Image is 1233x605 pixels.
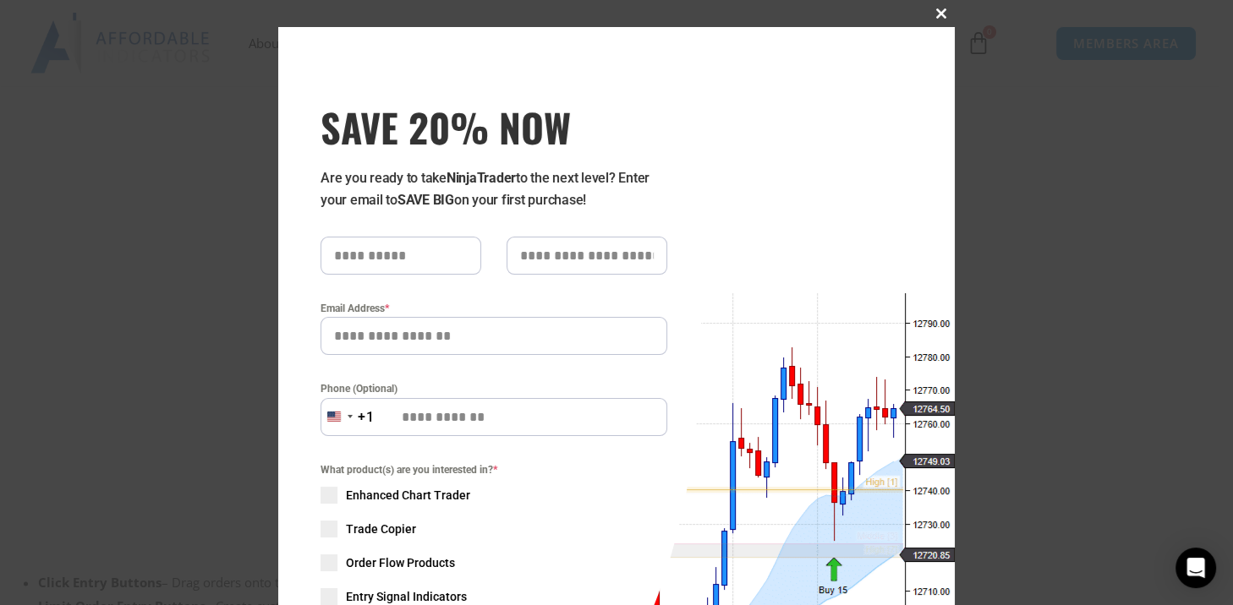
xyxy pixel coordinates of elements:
span: Order Flow Products [346,554,455,571]
div: +1 [358,406,375,428]
label: Email Address [321,300,667,317]
div: Open Intercom Messenger [1175,548,1216,588]
span: What product(s) are you interested in? [321,461,667,478]
h3: SAVE 20% NOW [321,103,667,150]
button: Selected country [321,398,375,436]
label: Entry Signal Indicators [321,588,667,605]
span: Entry Signal Indicators [346,588,467,605]
label: Trade Copier [321,521,667,537]
span: Trade Copier [346,521,416,537]
label: Phone (Optional) [321,380,667,397]
strong: SAVE BIG [397,192,454,208]
label: Enhanced Chart Trader [321,487,667,504]
strong: NinjaTrader [447,170,516,186]
label: Order Flow Products [321,554,667,571]
p: Are you ready to take to the next level? Enter your email to on your first purchase! [321,167,667,211]
span: Enhanced Chart Trader [346,487,470,504]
